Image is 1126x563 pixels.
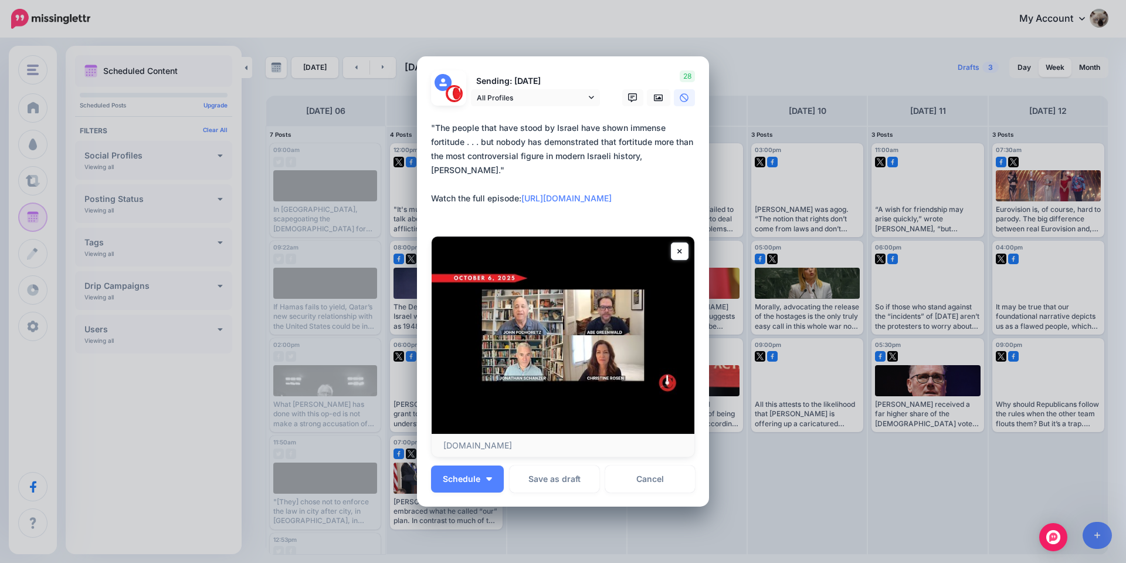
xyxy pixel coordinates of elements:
[435,74,452,91] img: user_default_image.png
[477,92,586,104] span: All Profiles
[680,70,695,82] span: 28
[1039,523,1067,551] div: Open Intercom Messenger
[431,466,504,493] button: Schedule
[471,75,600,88] p: Sending: [DATE]
[446,85,463,102] img: 291864331_468958885230530_187971914351797662_n-bsa127305.png
[471,89,600,106] a: All Profiles
[431,121,701,205] div: "The people that have stood by Israel have shown immense fortitude . . . but nobody has demonstra...
[510,466,599,493] button: Save as draft
[443,475,480,483] span: Schedule
[605,466,695,493] a: Cancel
[486,477,492,481] img: arrow-down-white.png
[443,440,683,451] p: [DOMAIN_NAME]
